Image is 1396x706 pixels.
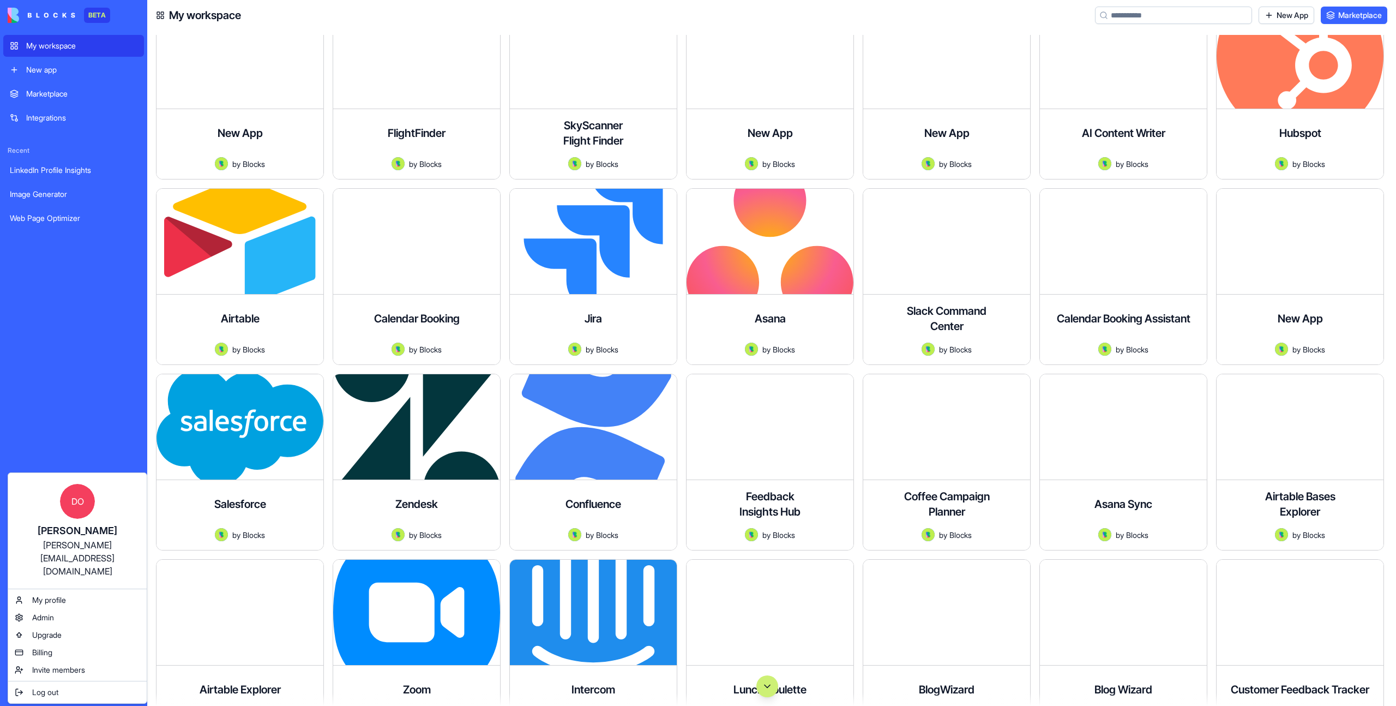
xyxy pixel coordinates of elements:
[32,630,62,641] span: Upgrade
[60,484,95,519] span: DO
[10,609,145,626] a: Admin
[32,612,54,623] span: Admin
[10,475,145,587] a: DO[PERSON_NAME][PERSON_NAME][EMAIL_ADDRESS][DOMAIN_NAME]
[19,523,136,539] div: [PERSON_NAME]
[10,626,145,644] a: Upgrade
[10,661,145,679] a: Invite members
[10,591,145,609] a: My profile
[10,644,145,661] a: Billing
[10,165,137,176] div: LinkedIn Profile Insights
[32,665,85,675] span: Invite members
[19,539,136,578] div: [PERSON_NAME][EMAIL_ADDRESS][DOMAIN_NAME]
[32,687,58,698] span: Log out
[10,189,137,200] div: Image Generator
[10,213,137,224] div: Web Page Optimizer
[32,647,52,658] span: Billing
[32,595,66,606] span: My profile
[3,146,144,155] span: Recent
